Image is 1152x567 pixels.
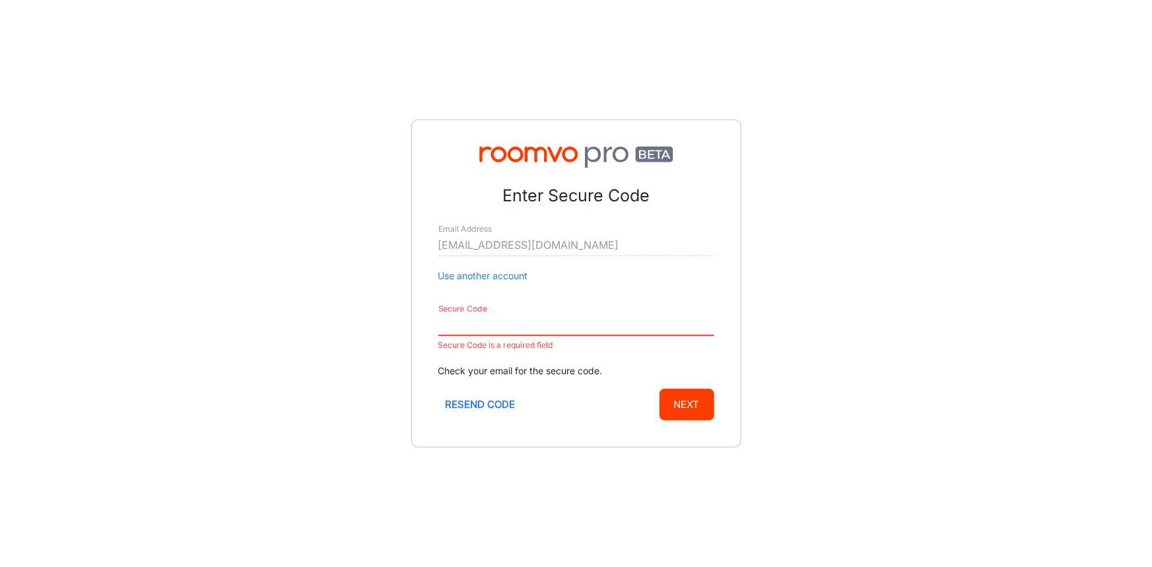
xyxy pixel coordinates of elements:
[438,147,714,168] img: Roomvo PRO Beta
[438,269,528,283] button: Use another account
[660,389,714,420] button: Next
[438,364,714,378] p: Check your email for the secure code.
[438,315,714,336] input: Enter secure code
[438,389,523,420] button: Resend code
[438,337,714,353] p: Secure Code is a required field
[438,224,492,235] label: Email Address
[438,183,714,209] p: Enter Secure Code
[438,304,487,315] label: Secure Code
[438,235,714,256] input: myname@example.com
